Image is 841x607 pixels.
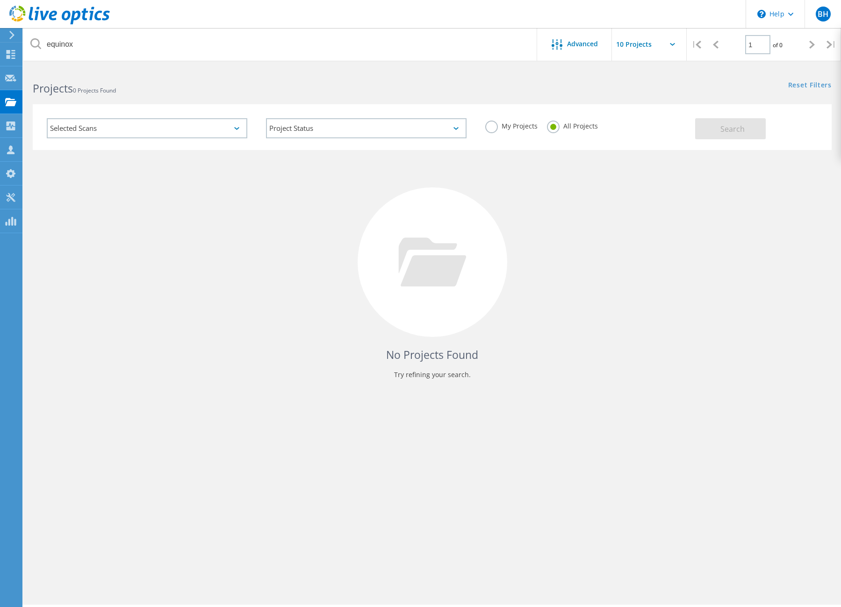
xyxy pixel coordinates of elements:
div: | [687,28,706,61]
b: Projects [33,81,73,96]
span: Search [720,124,745,134]
label: All Projects [547,121,598,129]
div: Project Status [266,118,467,138]
span: BH [818,10,828,18]
div: Selected Scans [47,118,247,138]
p: Try refining your search. [42,367,822,382]
span: 0 Projects Found [73,86,116,94]
input: Search projects by name, owner, ID, company, etc [23,28,538,61]
span: Advanced [567,41,598,47]
label: My Projects [485,121,538,129]
span: of 0 [773,41,783,49]
svg: \n [757,10,766,18]
button: Search [695,118,766,139]
a: Live Optics Dashboard [9,20,110,26]
h4: No Projects Found [42,347,822,363]
div: | [822,28,841,61]
a: Reset Filters [788,82,832,90]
